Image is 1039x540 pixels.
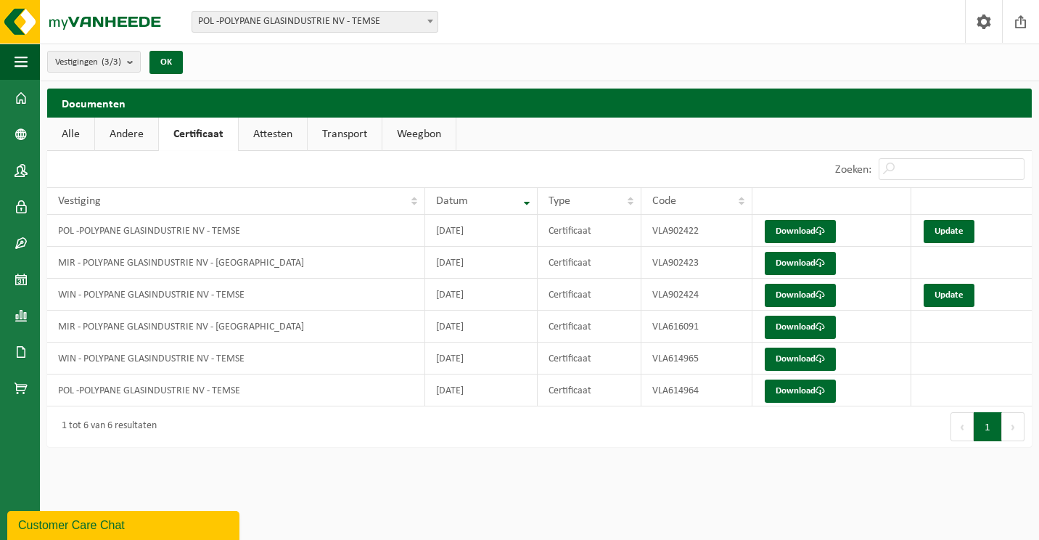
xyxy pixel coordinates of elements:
[149,51,183,74] button: OK
[47,247,425,279] td: MIR - POLYPANE GLASINDUSTRIE NV - [GEOGRAPHIC_DATA]
[765,252,836,275] a: Download
[308,118,382,151] a: Transport
[425,279,538,311] td: [DATE]
[950,412,974,441] button: Previous
[538,247,641,279] td: Certificaat
[974,412,1002,441] button: 1
[765,220,836,243] a: Download
[95,118,158,151] a: Andere
[425,375,538,406] td: [DATE]
[924,220,974,243] a: Update
[7,508,242,540] iframe: chat widget
[47,51,141,73] button: Vestigingen(3/3)
[538,311,641,343] td: Certificaat
[102,57,121,67] count: (3/3)
[765,316,836,339] a: Download
[538,279,641,311] td: Certificaat
[47,375,425,406] td: POL -POLYPANE GLASINDUSTRIE NV - TEMSE
[641,215,752,247] td: VLA902422
[47,343,425,375] td: WIN - POLYPANE GLASINDUSTRIE NV - TEMSE
[425,247,538,279] td: [DATE]
[538,343,641,375] td: Certificaat
[641,279,752,311] td: VLA902424
[54,414,157,440] div: 1 tot 6 van 6 resultaten
[641,311,752,343] td: VLA616091
[835,164,871,176] label: Zoeken:
[765,380,836,403] a: Download
[425,343,538,375] td: [DATE]
[55,52,121,73] span: Vestigingen
[239,118,307,151] a: Attesten
[192,11,438,33] span: POL -POLYPANE GLASINDUSTRIE NV - TEMSE
[538,215,641,247] td: Certificaat
[924,284,974,307] a: Update
[641,343,752,375] td: VLA614965
[192,12,438,32] span: POL -POLYPANE GLASINDUSTRIE NV - TEMSE
[47,279,425,311] td: WIN - POLYPANE GLASINDUSTRIE NV - TEMSE
[425,311,538,343] td: [DATE]
[47,215,425,247] td: POL -POLYPANE GLASINDUSTRIE NV - TEMSE
[549,195,570,207] span: Type
[765,284,836,307] a: Download
[382,118,456,151] a: Weegbon
[538,375,641,406] td: Certificaat
[436,195,468,207] span: Datum
[47,89,1032,117] h2: Documenten
[58,195,101,207] span: Vestiging
[1002,412,1024,441] button: Next
[765,348,836,371] a: Download
[47,311,425,343] td: MIR - POLYPANE GLASINDUSTRIE NV - [GEOGRAPHIC_DATA]
[425,215,538,247] td: [DATE]
[652,195,676,207] span: Code
[641,375,752,406] td: VLA614964
[641,247,752,279] td: VLA902423
[47,118,94,151] a: Alle
[159,118,238,151] a: Certificaat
